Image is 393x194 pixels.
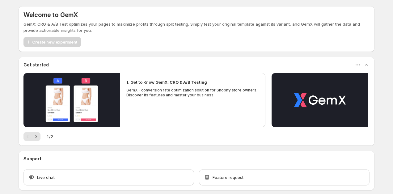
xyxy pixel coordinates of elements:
h2: 1. Get to Know GemX: CRO & A/B Testing [126,79,207,85]
h3: Support [23,156,41,162]
p: GemX - conversion rate optimization solution for Shopify store owners. Discover its features and ... [126,88,259,98]
span: 1 / 2 [47,133,53,140]
span: Live chat [37,174,55,180]
button: Next [32,132,40,141]
button: Play video [23,73,120,127]
nav: Pagination [23,132,40,141]
p: GemX: CRO & A/B Test optimizes your pages to maximize profits through split testing. Simply test ... [23,21,370,33]
h3: Get started [23,62,49,68]
button: Play video [272,73,368,127]
h5: Welcome to GemX [23,11,78,19]
span: Feature request [213,174,243,180]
